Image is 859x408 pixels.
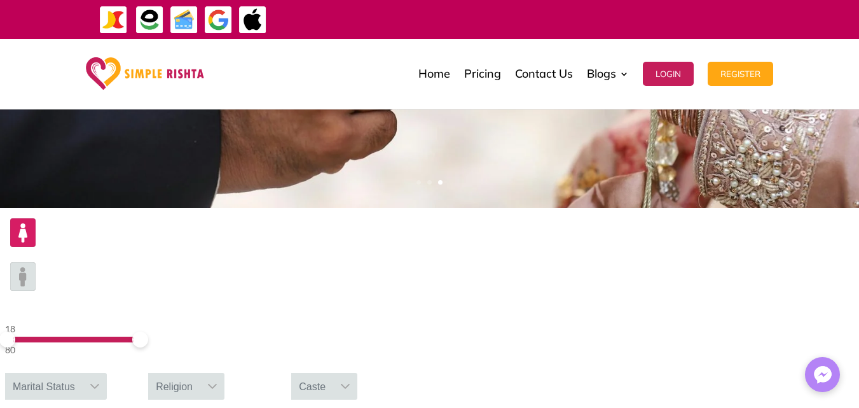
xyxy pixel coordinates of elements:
a: Blogs [587,42,629,106]
a: 1 [416,180,421,185]
img: JazzCash-icon [99,6,128,34]
a: Login [643,42,694,106]
a: Contact Us [515,42,573,106]
a: 2 [427,180,432,185]
img: Messenger [810,362,835,388]
a: Home [418,42,450,106]
div: Caste [291,373,333,400]
a: 3 [438,180,443,185]
img: EasyPaisa-icon [135,6,164,34]
img: GooglePay-icon [204,6,233,34]
img: Credit Cards [170,6,198,34]
div: Marital Status [5,373,83,400]
img: ApplePay-icon [238,6,267,34]
a: Register [708,42,773,106]
div: 18 [5,321,138,337]
div: 80 [5,342,138,358]
button: Register [708,62,773,86]
button: Login [643,62,694,86]
div: Religion [148,373,200,400]
a: Pricing [464,42,501,106]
